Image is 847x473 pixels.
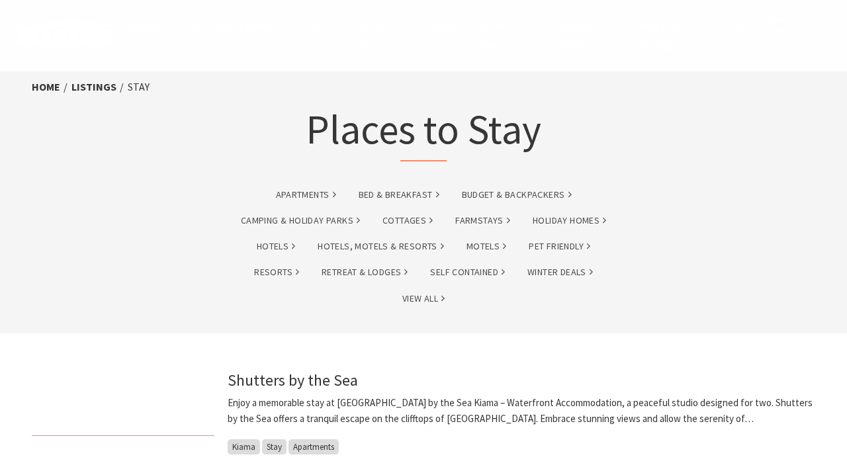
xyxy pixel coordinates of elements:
[71,80,116,94] a: listings
[241,213,360,228] a: Camping & Holiday Parks
[318,239,444,254] a: Hotels, Motels & Resorts
[638,18,682,54] span: Winter Deals
[128,79,150,96] li: Stay
[529,239,590,254] a: Pet Friendly
[424,18,454,34] span: Plan
[16,19,115,54] img: Kiama Logo
[382,213,433,228] a: Cottages
[359,187,439,202] a: Bed & Breakfast
[299,18,328,34] span: Stay
[355,18,387,54] span: See & Do
[228,370,358,390] a: Shutters by the Sea
[430,265,505,280] a: Self Contained
[32,80,60,94] a: Home
[467,239,506,254] a: Motels
[306,103,541,161] h1: Places to Stay
[455,213,510,228] a: Farmstays
[322,265,408,280] a: Retreat & Lodges
[228,439,260,454] span: Kiama
[527,265,593,280] a: Winter Deals
[560,18,593,54] span: Book now
[276,187,336,202] a: Apartments
[188,18,273,34] span: Destinations
[257,239,295,254] a: Hotels
[262,439,287,454] span: Stay
[533,213,606,228] a: Holiday Homes
[462,187,572,202] a: Budget & backpackers
[228,395,815,427] p: Enjoy a memorable stay at [GEOGRAPHIC_DATA] by the Sea Kiama – Waterfront Accommodation, a peacef...
[402,291,445,306] a: View All
[128,18,162,34] span: Home
[480,18,524,54] span: What’s On
[115,16,719,56] nav: Main Menu
[289,439,339,454] span: Apartments
[254,265,299,280] a: Resorts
